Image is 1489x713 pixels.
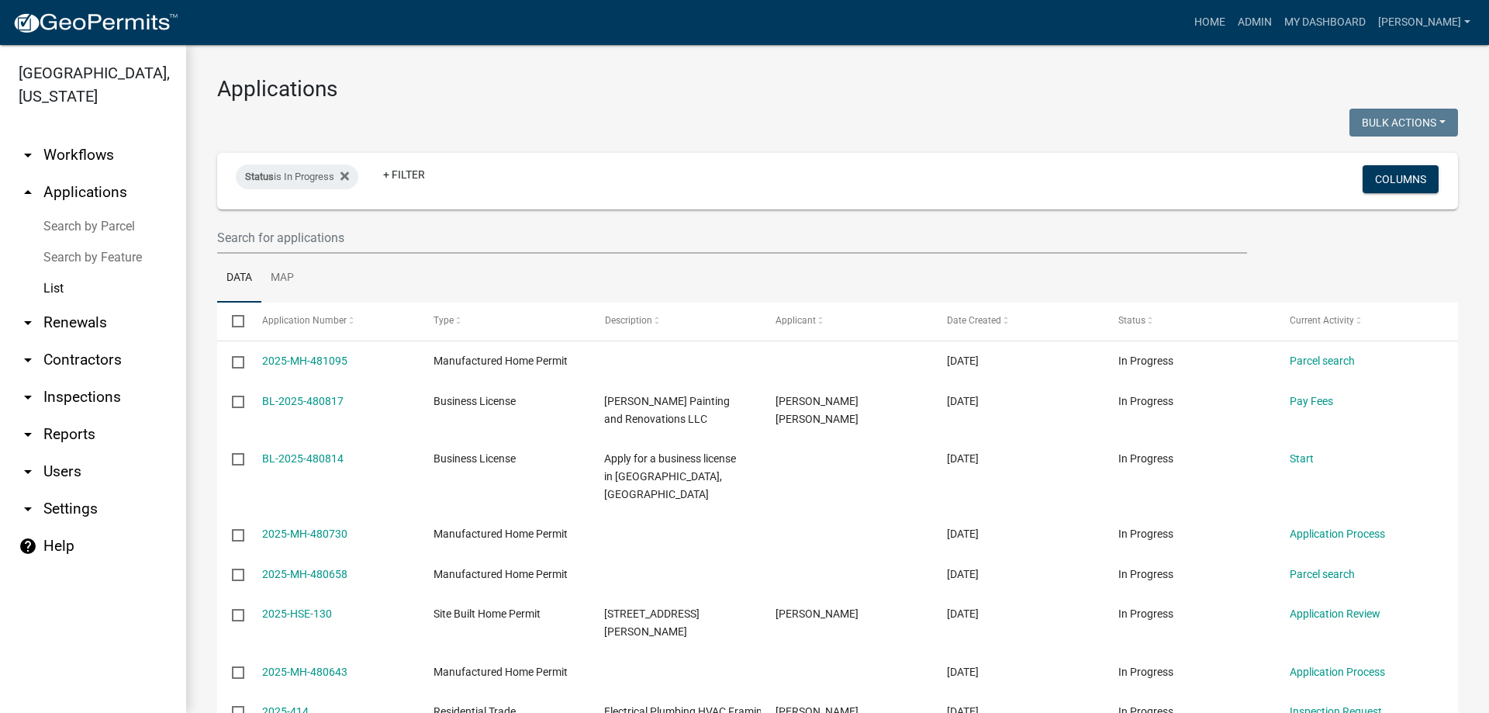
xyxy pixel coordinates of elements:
span: Manufactured Home Permit [434,666,568,678]
a: Pay Fees [1290,395,1333,407]
i: arrow_drop_up [19,183,37,202]
a: Parcel search [1290,355,1355,367]
span: 09/18/2025 [947,607,979,620]
span: Manufactured Home Permit [434,528,568,540]
button: Bulk Actions [1349,109,1458,137]
a: 2025-MH-480730 [262,528,347,540]
a: Start [1290,452,1314,465]
a: Application Process [1290,666,1385,678]
span: 09/18/2025 [947,568,979,580]
i: arrow_drop_down [19,146,37,164]
a: 2025-HSE-130 [262,607,332,620]
datatable-header-cell: Application Number [247,303,418,340]
a: + Filter [371,161,437,189]
span: Manufactured Home Permit [434,355,568,367]
a: Map [261,254,303,303]
span: Joseph Eric Stevens [776,395,859,425]
a: [PERSON_NAME] [1372,8,1477,37]
span: Applicant [776,315,816,326]
datatable-header-cell: Current Activity [1275,303,1446,340]
span: In Progress [1118,568,1173,580]
a: 2025-MH-480643 [262,666,347,678]
datatable-header-cell: Applicant [761,303,932,340]
span: In Progress [1118,395,1173,407]
span: 09/18/2025 [947,528,979,540]
a: Application Process [1290,528,1385,540]
a: Data [217,254,261,303]
a: Parcel search [1290,568,1355,580]
a: BL-2025-480817 [262,395,344,407]
i: arrow_drop_down [19,388,37,407]
a: 2025-MH-481095 [262,355,347,367]
span: 09/19/2025 [947,355,979,367]
span: Status [1118,315,1145,326]
span: In Progress [1118,528,1173,540]
span: In Progress [1118,355,1173,367]
span: Type [434,315,454,326]
span: Description [604,315,651,326]
span: Current Activity [1290,315,1354,326]
i: help [19,537,37,556]
span: Kelsey [776,607,859,620]
a: Home [1188,8,1232,37]
span: In Progress [1118,666,1173,678]
span: In Progress [1118,452,1173,465]
span: In Progress [1118,607,1173,620]
a: Admin [1232,8,1278,37]
i: arrow_drop_down [19,425,37,444]
a: 2025-MH-480658 [262,568,347,580]
span: Apply for a business license in Crawford County, GA [604,452,736,500]
span: Business License [434,395,516,407]
span: 09/18/2025 [947,666,979,678]
h3: Applications [217,76,1458,102]
datatable-header-cell: Status [1104,303,1275,340]
input: Search for applications [217,222,1247,254]
a: My Dashboard [1278,8,1372,37]
i: arrow_drop_down [19,351,37,369]
span: Stevens Painting and Renovations LLC [604,395,730,425]
datatable-header-cell: Date Created [932,303,1104,340]
span: Date Created [947,315,1001,326]
span: Manufactured Home Permit [434,568,568,580]
span: Site Built Home Permit [434,607,541,620]
datatable-header-cell: Type [418,303,589,340]
div: is In Progress [236,164,358,189]
button: Columns [1363,165,1439,193]
span: 09/18/2025 [947,452,979,465]
datatable-header-cell: Select [217,303,247,340]
datatable-header-cell: Description [589,303,761,340]
a: Application Review [1290,607,1380,620]
span: 09/18/2025 [947,395,979,407]
span: Status [245,171,274,182]
i: arrow_drop_down [19,313,37,332]
span: Application Number [262,315,347,326]
span: Business License [434,452,516,465]
i: arrow_drop_down [19,500,37,518]
span: 1660 CUMMINGS RD [604,607,700,638]
i: arrow_drop_down [19,462,37,481]
a: BL-2025-480814 [262,452,344,465]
